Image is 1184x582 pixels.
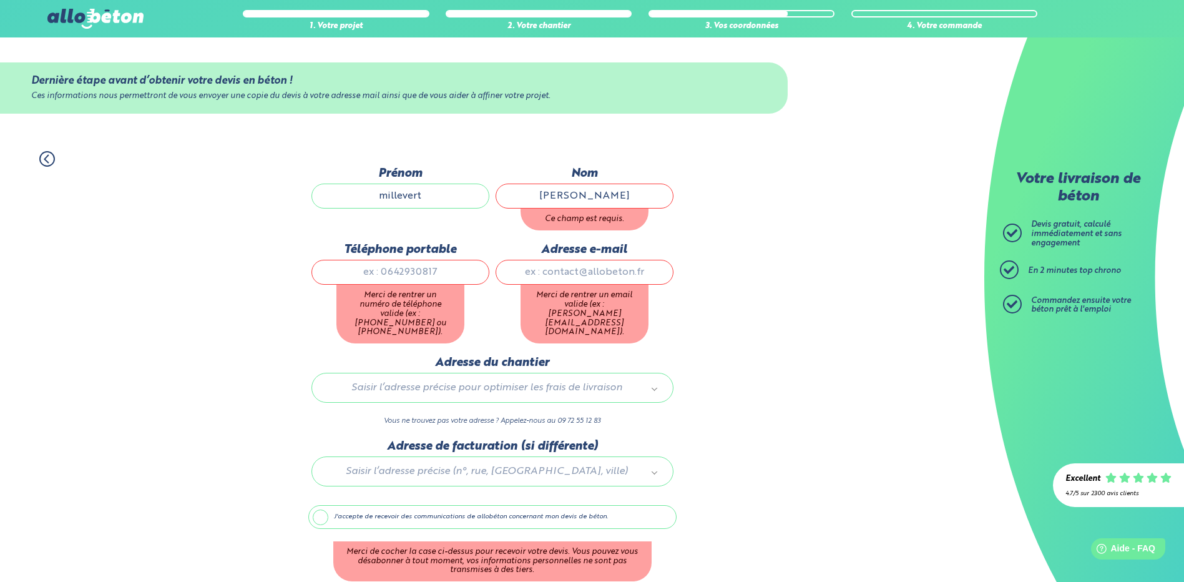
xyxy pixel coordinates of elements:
div: Ce champ est requis. [521,209,648,230]
iframe: Help widget launcher [1073,533,1170,568]
span: Devis gratuit, calculé immédiatement et sans engagement [1031,220,1122,247]
div: Merci de rentrer un email valide (ex : [PERSON_NAME][EMAIL_ADDRESS][DOMAIN_NAME]). [521,285,648,343]
div: Excellent [1065,475,1100,484]
input: Quel est votre prénom ? [311,184,489,209]
div: 2. Votre chantier [446,22,632,31]
label: J'accepte de recevoir des communications de allobéton concernant mon devis de béton. [308,505,677,529]
div: Ces informations nous permettront de vous envoyer une copie du devis à votre adresse mail ainsi q... [31,92,756,101]
span: En 2 minutes top chrono [1028,267,1121,275]
div: Dernière étape avant d’obtenir votre devis en béton ! [31,75,756,87]
label: Téléphone portable [311,243,489,257]
label: Nom [496,167,673,180]
label: Adresse du chantier [311,356,673,370]
span: Saisir l’adresse précise pour optimiser les frais de livraison [330,380,644,396]
div: 3. Vos coordonnées [648,22,834,31]
input: Quel est votre nom de famille ? [496,184,673,209]
div: 4. Votre commande [851,22,1037,31]
img: allobéton [47,9,144,29]
input: ex : contact@allobeton.fr [496,260,673,285]
label: Adresse e-mail [496,243,673,257]
div: Merci de rentrer un numéro de téléphone valide (ex : [PHONE_NUMBER] ou [PHONE_NUMBER]). [336,285,464,343]
div: 4.7/5 sur 2300 avis clients [1065,490,1172,497]
p: Vous ne trouvez pas votre adresse ? Appelez-nous au 09 72 55 12 83 [311,415,673,427]
a: Saisir l’adresse précise pour optimiser les frais de livraison [325,380,660,396]
label: Prénom [311,167,489,180]
div: Merci de cocher la case ci-dessus pour recevoir votre devis. Vous pouvez vous désabonner à tout m... [333,541,652,581]
p: Votre livraison de béton [1006,171,1150,205]
span: Commandez ensuite votre béton prêt à l'emploi [1031,297,1131,314]
input: ex : 0642930817 [311,260,489,285]
div: 1. Votre projet [243,22,429,31]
